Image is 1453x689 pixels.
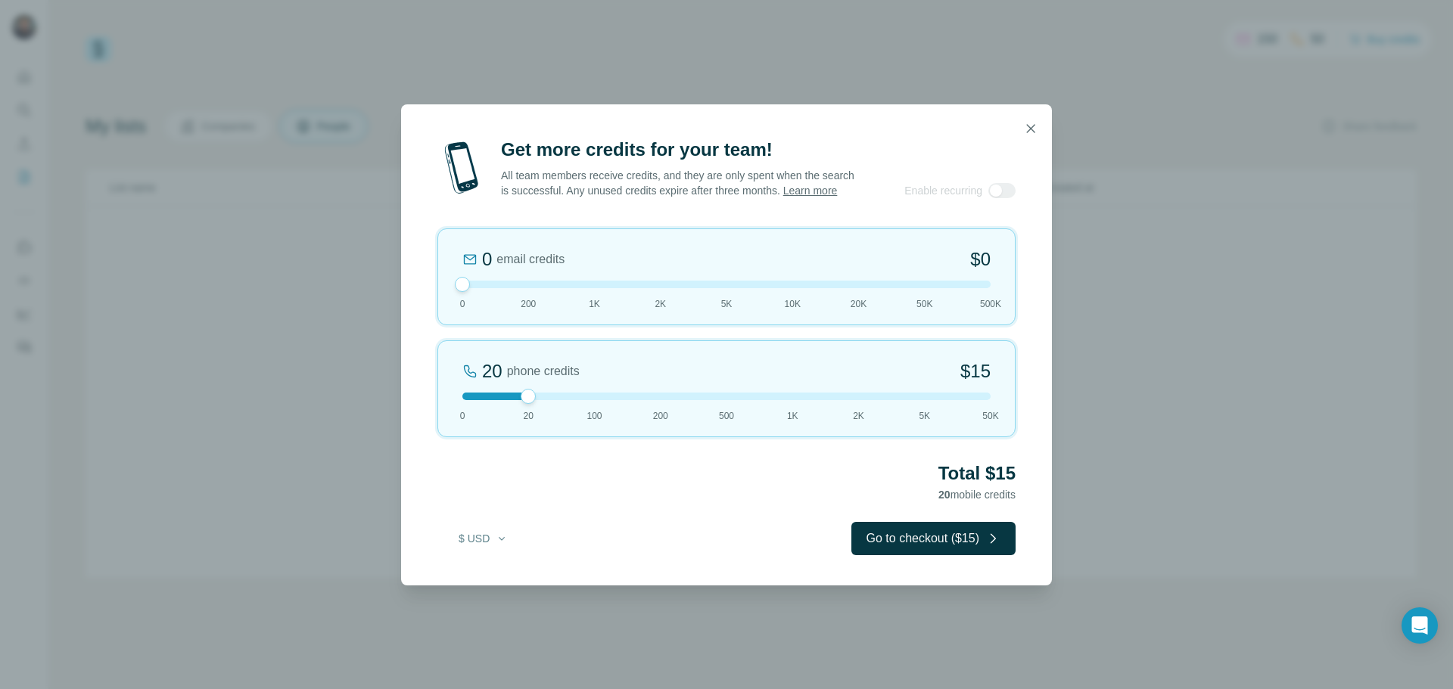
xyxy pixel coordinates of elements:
[501,168,856,198] p: All team members receive credits, and they are only spent when the search is successful. Any unus...
[460,297,465,311] span: 0
[938,489,1016,501] span: mobile credits
[507,362,580,380] span: phone credits
[938,489,951,501] span: 20
[655,297,666,311] span: 2K
[721,297,733,311] span: 5K
[919,409,930,423] span: 5K
[787,409,798,423] span: 1K
[460,409,465,423] span: 0
[851,522,1016,555] button: Go to checkout ($15)
[586,409,602,423] span: 100
[437,461,1016,486] h2: Total $15
[960,359,991,383] span: $15
[916,297,932,311] span: 50K
[482,359,502,383] div: 20
[1402,607,1438,644] div: Open Intercom Messenger
[851,297,867,311] span: 20K
[904,183,982,198] span: Enable recurring
[783,185,838,197] a: Learn more
[970,247,991,272] span: $0
[980,297,1001,311] span: 500K
[448,525,518,552] button: $ USD
[482,247,492,272] div: 0
[437,138,486,198] img: mobile-phone
[521,297,536,311] span: 200
[719,409,734,423] span: 500
[785,297,801,311] span: 10K
[853,409,864,423] span: 2K
[653,409,668,423] span: 200
[982,409,998,423] span: 50K
[496,250,565,268] span: email credits
[589,297,600,311] span: 1K
[524,409,534,423] span: 20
